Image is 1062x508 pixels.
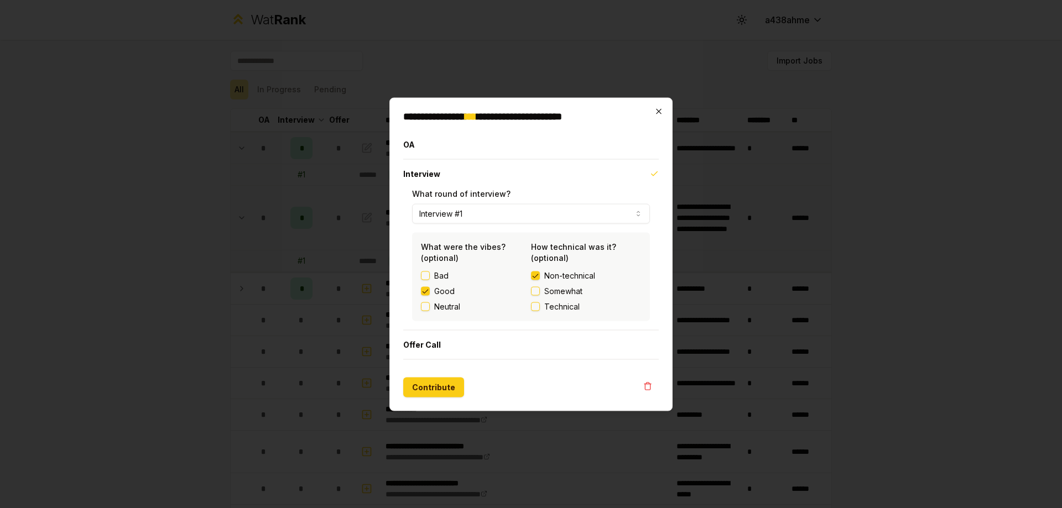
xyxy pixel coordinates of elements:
[403,159,659,188] button: Interview
[531,271,540,280] button: Non-technical
[403,330,659,359] button: Offer Call
[531,242,616,262] label: How technical was it? (optional)
[403,188,659,329] div: Interview
[434,270,449,281] label: Bad
[403,130,659,159] button: OA
[434,301,460,312] label: Neutral
[544,285,582,296] span: Somewhat
[434,285,455,296] label: Good
[544,270,595,281] span: Non-technical
[544,301,580,312] span: Technical
[421,242,506,262] label: What were the vibes? (optional)
[403,377,464,397] button: Contribute
[531,286,540,295] button: Somewhat
[531,302,540,311] button: Technical
[412,188,511,198] label: What round of interview?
